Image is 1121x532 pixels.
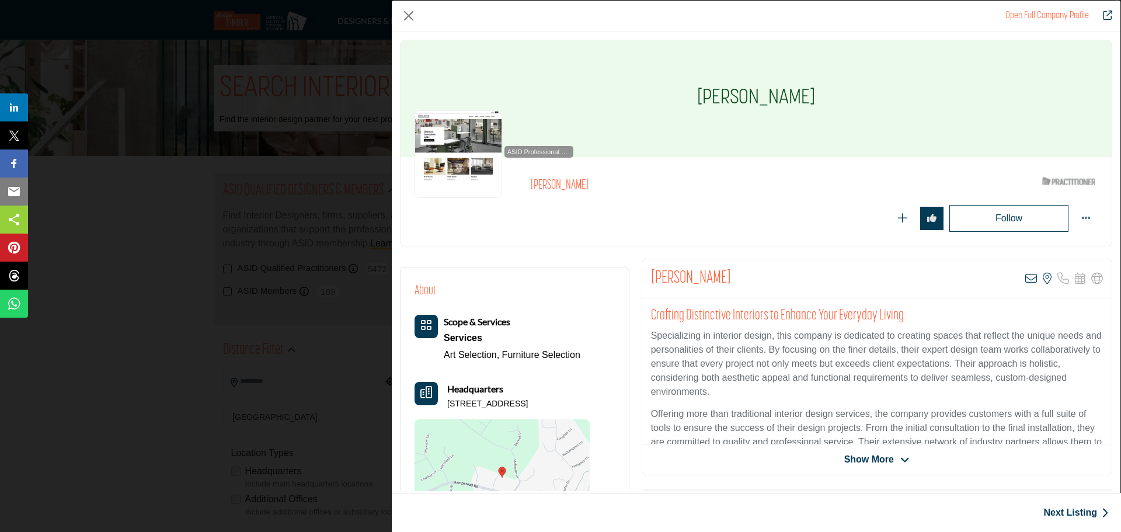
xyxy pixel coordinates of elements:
button: More Options [1074,207,1098,230]
button: Redirect to login page [920,207,944,230]
a: Art Selection, [444,350,499,360]
h2: [PERSON_NAME] [531,178,852,193]
a: Redirect to emily-mooring [1095,9,1112,23]
p: Offering more than traditional interior design services, the company provides customers with a fu... [651,407,1103,463]
span: ASID Professional Practitioner [507,147,571,157]
button: Close [400,7,417,25]
a: Next Listing [1043,506,1109,520]
button: Redirect to login page [891,207,914,230]
h1: [PERSON_NAME] [697,40,815,157]
p: Specializing in interior design, this company is dedicated to creating spaces that reflect the un... [651,329,1103,399]
button: Headquarter icon [415,382,438,405]
div: Interior and exterior spaces including lighting, layouts, furnishings, accessories, artwork, land... [444,329,580,347]
b: Scope & Services [444,316,510,327]
button: Category Icon [415,315,438,338]
a: Services [444,329,580,347]
h2: Emily Mooring [651,268,731,289]
a: Redirect to emily-mooring [1005,11,1089,20]
a: Furniture Selection [502,350,580,360]
span: Show More [844,453,894,467]
img: emily-mooring logo [415,110,502,198]
button: Redirect to login [949,205,1068,232]
h2: About [415,281,436,301]
p: [STREET_ADDRESS] [447,398,528,410]
a: Scope & Services [444,317,510,327]
b: Headquarters [447,382,503,396]
h2: Crafting Distinctive Interiors to Enhance Your Everyday Living [651,307,1103,325]
img: ASID Qualified Practitioners [1042,174,1095,189]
